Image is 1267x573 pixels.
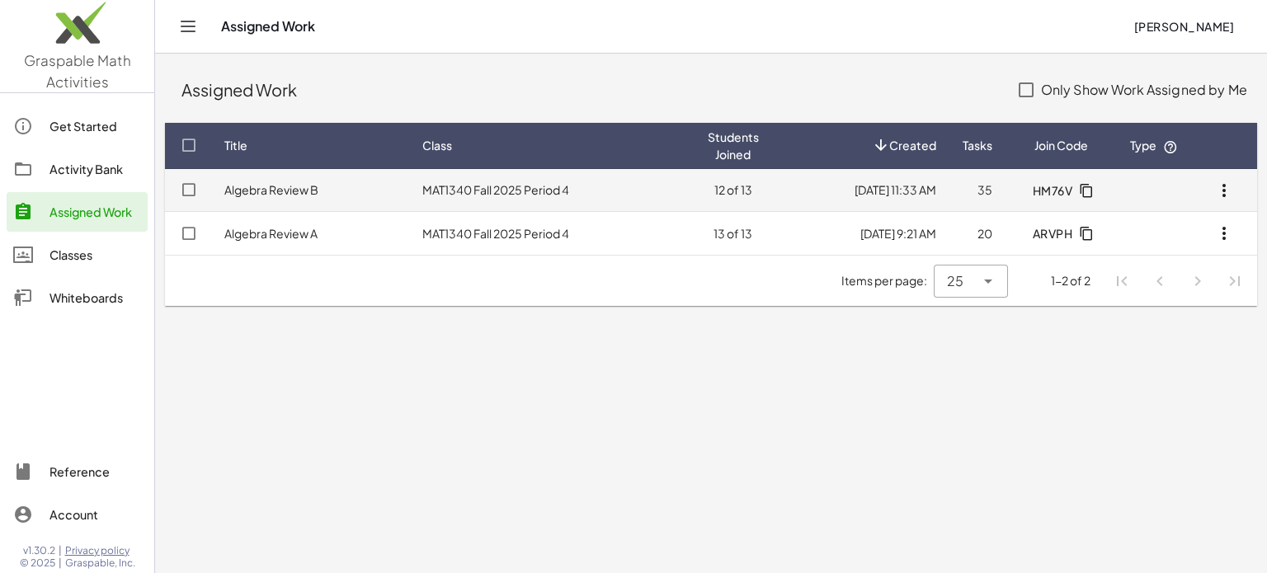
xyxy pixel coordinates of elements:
[695,169,772,212] td: 12 of 13
[7,495,148,534] a: Account
[409,169,694,212] td: MAT1340 Fall 2025 Period 4
[1032,226,1072,241] span: ARVPH
[49,116,141,136] div: Get Started
[181,78,1001,101] div: Assigned Work
[7,149,148,189] a: Activity Bank
[49,202,141,222] div: Assigned Work
[1019,176,1104,205] button: HM76V
[224,182,318,197] a: Algebra Review B
[24,51,131,91] span: Graspable Math Activities
[1019,218,1104,248] button: ARVPH
[1104,262,1254,300] nav: Pagination Navigation
[409,212,694,255] td: MAT1340 Fall 2025 Period 4
[963,137,992,154] span: Tasks
[7,192,148,232] a: Assigned Work
[772,212,950,255] td: [DATE] 9:21 AM
[59,544,62,557] span: |
[59,557,62,570] span: |
[23,544,55,557] span: v1.30.2
[1120,12,1247,41] button: [PERSON_NAME]
[949,212,1006,255] td: 20
[49,462,141,481] div: Reference
[949,169,1006,212] td: 35
[49,288,141,308] div: Whiteboards
[708,129,759,163] span: Students Joined
[422,137,452,154] span: Class
[947,271,963,291] span: 25
[65,557,135,570] span: Graspable, Inc.
[772,169,950,212] td: [DATE] 11:33 AM
[224,226,318,241] a: Algebra Review A
[49,159,141,179] div: Activity Bank
[65,544,135,557] a: Privacy policy
[7,235,148,275] a: Classes
[695,212,772,255] td: 13 of 13
[7,106,148,146] a: Get Started
[224,137,247,154] span: Title
[1041,70,1247,110] label: Only Show Work Assigned by Me
[49,505,141,524] div: Account
[1130,138,1178,153] span: Type
[1133,19,1234,34] span: [PERSON_NAME]
[175,13,201,40] button: Toggle navigation
[1032,183,1072,198] span: HM76V
[7,278,148,317] a: Whiteboards
[49,245,141,265] div: Classes
[1051,272,1090,289] div: 1-2 of 2
[889,137,936,154] span: Created
[20,557,55,570] span: © 2025
[7,452,148,491] a: Reference
[841,272,934,289] span: Items per page:
[1034,137,1088,154] span: Join Code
